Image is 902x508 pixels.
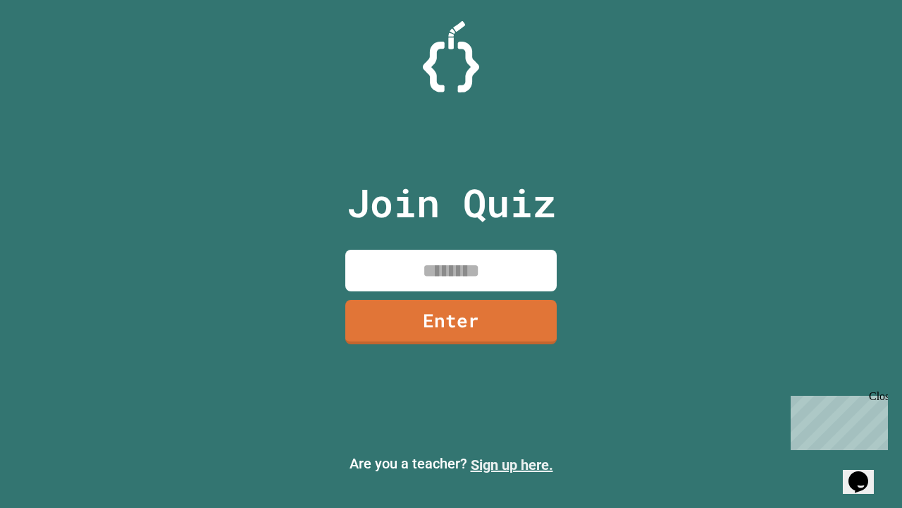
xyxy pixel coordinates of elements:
iframe: chat widget [843,452,888,494]
a: Enter [345,300,557,344]
div: Chat with us now!Close [6,6,97,90]
a: Sign up here. [471,456,553,473]
p: Join Quiz [347,174,556,232]
img: Logo.svg [423,21,479,92]
iframe: chat widget [785,390,888,450]
p: Are you a teacher? [11,453,891,476]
